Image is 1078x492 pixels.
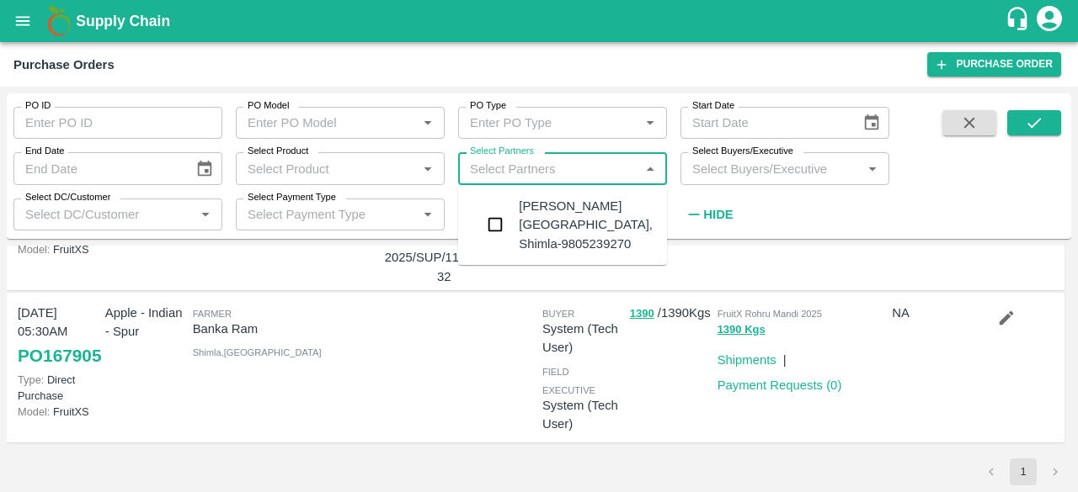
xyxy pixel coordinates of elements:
[18,373,44,386] span: Type:
[3,2,42,40] button: open drawer
[381,230,507,286] p: Bill-FRTX-RHR-MND-2025/SUP/113034/C-32
[25,99,51,113] label: PO ID
[630,304,654,324] button: 1390
[718,320,766,340] button: 1390 Kgs
[856,107,888,139] button: Choose date
[519,197,654,253] div: [PERSON_NAME][GEOGRAPHIC_DATA], Shimla-9805239270
[686,157,857,179] input: Select Buyers/Executive
[703,208,733,221] strong: Hide
[680,200,738,229] button: Hide
[463,112,634,134] input: Enter PO Type
[241,204,390,225] input: Select Payment Type
[18,372,99,404] p: Direct Purchase
[892,304,973,322] p: NA
[18,243,50,256] span: Model:
[470,99,506,113] label: PO Type
[417,112,439,134] button: Open
[195,204,216,225] button: Open
[542,367,595,395] span: field executive
[718,353,776,367] a: Shipments
[718,378,842,392] a: Payment Requests (0)
[42,4,76,38] img: logo
[248,99,290,113] label: PO Model
[105,304,186,341] p: Apple - Indian - Spur
[692,145,793,158] label: Select Buyers/Executive
[463,157,634,179] input: Select Partners
[19,204,189,225] input: Select DC/Customer
[18,405,50,418] span: Model:
[470,145,534,158] label: Select Partners
[18,304,99,341] p: [DATE] 05:30AM
[639,158,661,180] button: Close
[542,396,623,434] p: System (Tech User)
[692,99,734,113] label: Start Date
[193,320,361,338] p: Banka Ram
[241,157,412,179] input: Select Product
[76,13,170,29] b: Supply Chain
[680,107,849,139] input: Start Date
[639,112,661,134] button: Open
[13,152,182,184] input: End Date
[193,309,232,319] span: Farmer
[76,9,1005,33] a: Supply Chain
[1005,6,1034,36] div: customer-support
[248,191,336,204] label: Select Payment Type
[18,404,99,420] p: FruitXS
[18,341,101,371] a: PO167905
[248,145,308,158] label: Select Product
[776,344,787,369] div: |
[975,458,1071,485] nav: pagination navigation
[862,158,883,180] button: Open
[1010,458,1037,485] button: page 1
[542,309,574,319] span: buyer
[927,52,1061,77] a: Purchase Order
[241,112,412,134] input: Enter PO Model
[542,320,623,357] p: System (Tech User)
[417,158,439,180] button: Open
[417,204,439,225] button: Open
[630,304,711,323] p: / 1390 Kgs
[189,153,221,185] button: Choose date
[25,145,64,158] label: End Date
[25,191,110,204] label: Select DC/Customer
[13,107,222,139] input: Enter PO ID
[13,54,115,76] div: Purchase Orders
[1034,3,1065,39] div: account of current user
[18,241,99,257] p: FruitXS
[193,347,322,357] span: Shimla , [GEOGRAPHIC_DATA]
[718,309,822,319] span: FruitX Rohru Mandi 2025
